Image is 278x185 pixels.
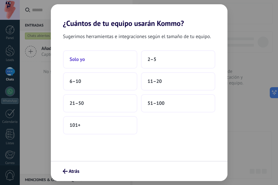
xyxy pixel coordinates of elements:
[63,94,137,112] button: 21–50
[70,56,85,62] span: Solo yo
[63,116,137,134] button: 101+
[148,100,165,106] span: 51–100
[70,78,81,84] span: 6–10
[63,72,137,91] button: 6–10
[60,166,82,176] button: Atrás
[141,94,215,112] button: 51–100
[63,33,211,41] span: Sugerimos herramientas e integraciones según el tamaño de tu equipo.
[70,122,81,128] span: 101+
[141,50,215,69] button: 2–5
[148,78,162,84] span: 11–20
[69,169,79,173] span: Atrás
[148,56,157,62] span: 2–5
[63,50,137,69] button: Solo yo
[70,100,84,106] span: 21–50
[51,4,227,28] h2: ¿Cuántos de tu equipo usarán Kommo?
[141,72,215,91] button: 11–20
